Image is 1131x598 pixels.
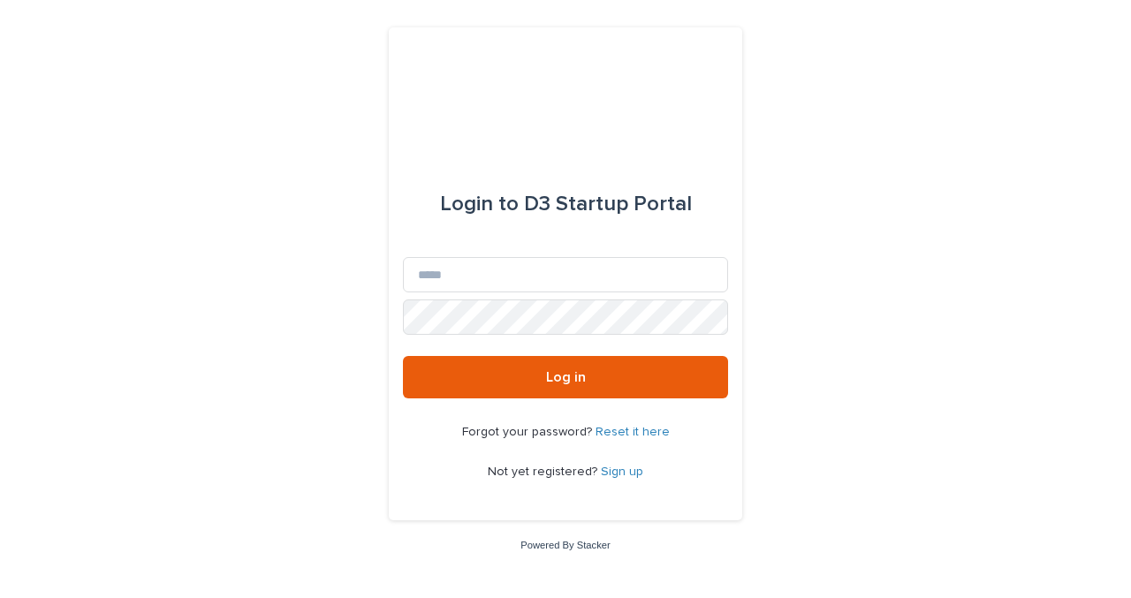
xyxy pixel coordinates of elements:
[462,426,596,438] span: Forgot your password?
[596,426,670,438] a: Reset it here
[440,179,692,229] div: D3 Startup Portal
[546,370,586,384] span: Log in
[508,70,624,123] img: q0dI35fxT46jIlCv2fcp
[601,466,643,478] a: Sign up
[403,356,728,398] button: Log in
[488,466,601,478] span: Not yet registered?
[520,540,610,550] a: Powered By Stacker
[440,193,519,215] span: Login to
